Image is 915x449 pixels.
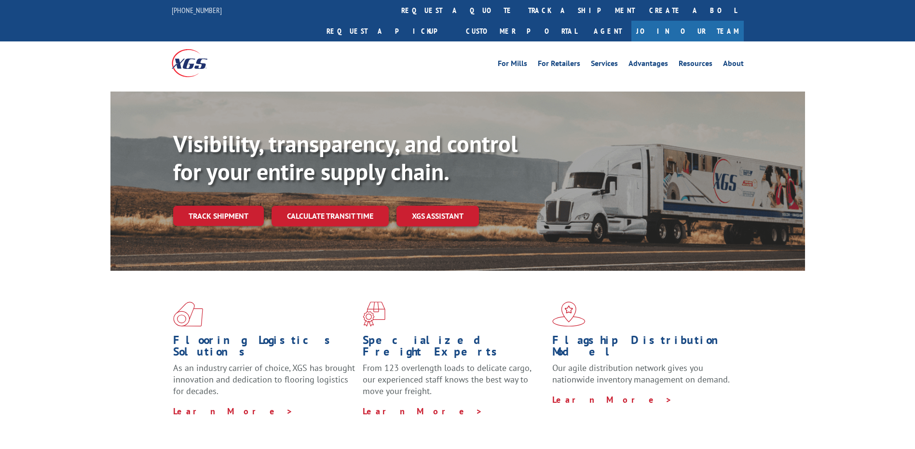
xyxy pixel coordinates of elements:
img: xgs-icon-total-supply-chain-intelligence-red [173,302,203,327]
a: [PHONE_NUMBER] [172,5,222,15]
a: Customer Portal [459,21,584,41]
span: As an industry carrier of choice, XGS has brought innovation and dedication to flooring logistics... [173,362,355,396]
a: About [723,60,744,70]
a: XGS ASSISTANT [396,206,479,226]
a: Learn More > [363,406,483,417]
img: xgs-icon-focused-on-flooring-red [363,302,385,327]
a: Join Our Team [631,21,744,41]
a: Resources [679,60,712,70]
a: Agent [584,21,631,41]
a: Services [591,60,618,70]
h1: Flagship Distribution Model [552,334,735,362]
span: Our agile distribution network gives you nationwide inventory management on demand. [552,362,730,385]
a: Track shipment [173,206,264,226]
a: Request a pickup [319,21,459,41]
h1: Flooring Logistics Solutions [173,334,355,362]
img: xgs-icon-flagship-distribution-model-red [552,302,586,327]
h1: Specialized Freight Experts [363,334,545,362]
a: For Retailers [538,60,580,70]
a: Learn More > [173,406,293,417]
a: Learn More > [552,394,672,405]
a: For Mills [498,60,527,70]
p: From 123 overlength loads to delicate cargo, our experienced staff knows the best way to move you... [363,362,545,405]
a: Advantages [628,60,668,70]
b: Visibility, transparency, and control for your entire supply chain. [173,129,518,186]
a: Calculate transit time [272,206,389,226]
